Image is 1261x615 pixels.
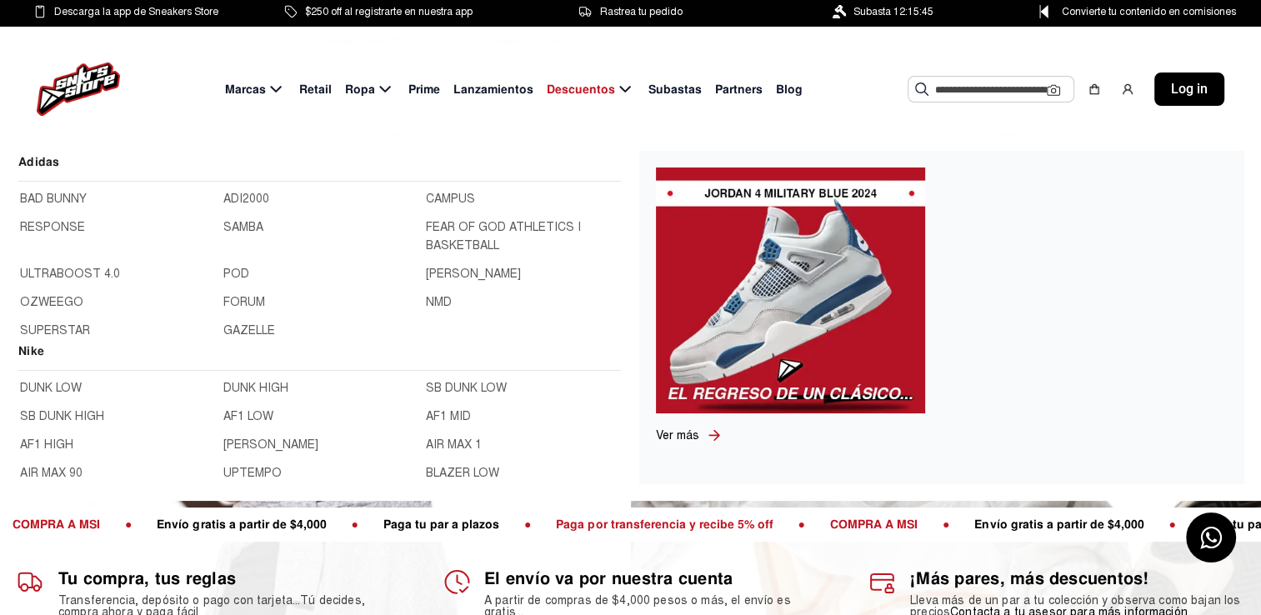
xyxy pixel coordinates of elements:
[20,265,213,283] a: ULTRABOOST 4.0
[715,81,763,98] span: Partners
[1156,517,1188,532] span: ●
[144,517,338,532] span: Envío gratis a partir de $4,000
[1062,2,1236,21] span: Convierte tu contenido en comisiones
[223,190,417,208] a: ADI2000
[18,152,621,182] h2: Adidas
[20,190,213,208] a: BAD BUNNY
[54,2,218,21] span: Descarga la app de Sneakers Store
[785,517,817,532] span: ●
[20,436,213,454] a: AF1 HIGH
[1033,5,1054,18] img: Control Point Icon
[599,2,682,21] span: Rastrea tu pedido
[512,517,543,532] span: ●
[37,62,120,116] img: logo
[305,2,473,21] span: $250 off al registrarte en nuestra app
[915,82,928,96] img: Buscar
[225,81,266,98] span: Marcas
[426,190,619,208] a: CAMPUS
[543,517,785,532] span: Paga por transferencia y recibe 5% off
[408,81,440,98] span: Prime
[18,342,621,371] h2: Nike
[453,81,533,98] span: Lanzamientos
[426,464,619,482] a: BLAZER LOW
[648,81,702,98] span: Subastas
[656,427,706,444] a: Ver más
[20,379,213,397] a: DUNK LOW
[426,265,619,283] a: [PERSON_NAME]
[371,517,512,532] span: Paga tu par a plazos
[223,379,417,397] a: DUNK HIGH
[776,81,803,98] span: Blog
[484,568,818,588] h1: El envío va por nuestra cuenta
[223,464,417,482] a: UPTEMPO
[223,265,417,283] a: POD
[20,407,213,426] a: SB DUNK HIGH
[426,407,619,426] a: AF1 MID
[426,379,619,397] a: SB DUNK LOW
[223,407,417,426] a: AF1 LOW
[962,517,1156,532] span: Envío gratis a partir de $4,000
[223,322,417,340] a: GAZELLE
[1047,83,1060,97] img: Cámara
[656,428,699,442] span: Ver más
[223,436,417,454] a: [PERSON_NAME]
[1171,79,1208,99] span: Log in
[345,81,375,98] span: Ropa
[426,436,619,454] a: AIR MAX 1
[426,218,619,255] a: FEAR OF GOD ATHLETICS I BASKETBALL
[547,81,615,98] span: Descuentos
[426,293,619,312] a: NMD
[223,293,417,312] a: FORUM
[930,517,962,532] span: ●
[299,81,332,98] span: Retail
[910,568,1244,588] h1: ¡Más pares, más descuentos!
[1088,82,1101,96] img: shopping
[20,322,213,340] a: SUPERSTAR
[20,464,213,482] a: AIR MAX 90
[223,218,417,255] a: SAMBA
[20,293,213,312] a: OZWEEGO
[338,517,370,532] span: ●
[20,218,213,255] a: RESPONSE
[1121,82,1134,96] img: user
[58,568,393,588] h1: Tu compra, tus reglas
[853,2,933,21] span: Subasta 12:15:45
[818,517,930,532] span: COMPRA A MSI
